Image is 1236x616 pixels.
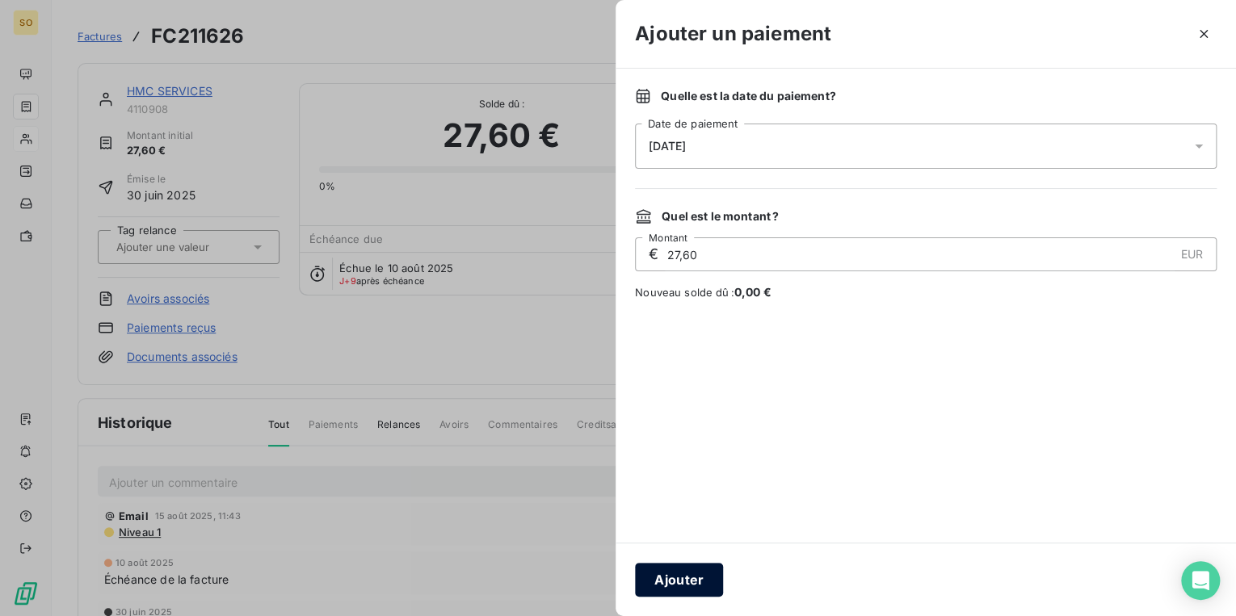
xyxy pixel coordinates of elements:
span: 0,00 € [734,285,771,299]
span: Quelle est la date du paiement ? [661,88,836,104]
span: Quel est le montant ? [662,208,779,224]
span: Nouveau solde dû : [635,284,1217,300]
div: Open Intercom Messenger [1181,561,1220,600]
button: Ajouter [635,563,723,597]
span: [DATE] [649,140,686,153]
h3: Ajouter un paiement [635,19,831,48]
